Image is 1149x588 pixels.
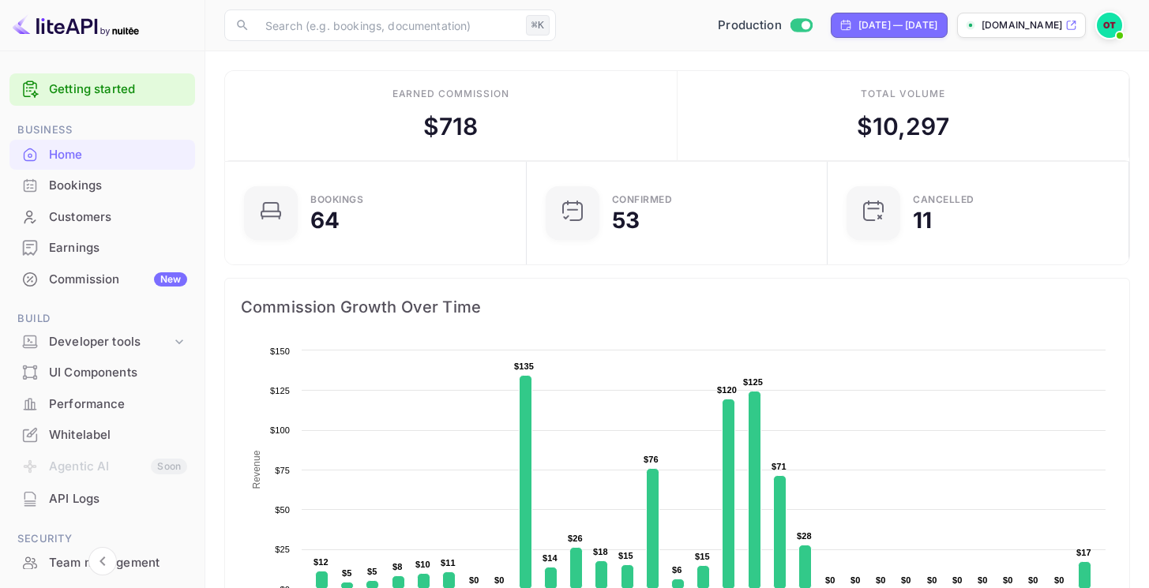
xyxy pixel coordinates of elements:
text: $0 [901,575,911,585]
div: Confirmed [612,195,673,204]
text: $5 [367,567,377,576]
div: Home [9,140,195,170]
text: $76 [644,455,659,464]
div: Bookings [9,170,195,201]
span: Commission Growth Over Time [241,294,1113,320]
text: $0 [927,575,937,585]
a: Performance [9,389,195,418]
text: $120 [717,385,737,395]
div: API Logs [9,484,195,515]
div: Performance [9,389,195,420]
text: $25 [275,545,290,554]
a: UI Components [9,358,195,387]
text: $0 [850,575,861,585]
div: Getting started [9,73,195,106]
text: $0 [952,575,963,585]
div: New [154,272,187,287]
text: $0 [825,575,835,585]
a: Home [9,140,195,169]
div: UI Components [9,358,195,388]
input: Search (e.g. bookings, documentation) [256,9,520,41]
text: $28 [797,531,812,541]
div: ⌘K [526,15,550,36]
text: $5 [342,568,352,578]
div: Customers [49,208,187,227]
img: LiteAPI logo [13,13,139,38]
text: $11 [441,558,456,567]
span: Business [9,122,195,139]
div: 11 [913,209,932,231]
div: Commission [49,271,187,289]
text: $6 [672,565,682,575]
text: $14 [543,553,558,563]
div: 64 [310,209,340,231]
text: $0 [1028,575,1038,585]
div: UI Components [49,364,187,382]
img: Oussama Tali [1097,13,1122,38]
div: Customers [9,202,195,233]
div: Performance [49,395,187,414]
text: $8 [392,562,403,571]
text: $125 [270,386,290,395]
text: $50 [275,505,290,515]
text: $12 [314,557,329,567]
text: $10 [415,560,430,569]
div: CANCELLED [913,195,974,204]
div: Bookings [310,195,363,204]
text: $0 [1003,575,1013,585]
text: $135 [514,361,534,371]
div: Bookings [49,177,187,195]
text: $0 [876,575,886,585]
div: Total volume [861,87,945,101]
div: Whitelabel [9,420,195,451]
span: Production [718,17,782,35]
div: Earned commission [392,87,509,101]
text: $0 [978,575,988,585]
a: Whitelabel [9,420,195,449]
text: $125 [743,377,763,387]
text: $15 [618,551,633,560]
text: $0 [494,575,505,585]
text: $0 [469,575,479,585]
div: Team management [9,548,195,579]
a: API Logs [9,484,195,513]
a: CommissionNew [9,264,195,294]
div: Whitelabel [49,426,187,444]
div: API Logs [49,490,187,508]
a: Earnings [9,233,195,262]
div: Team management [49,554,187,572]
span: Build [9,310,195,328]
text: $150 [270,346,290,356]
text: $17 [1076,548,1091,557]
div: Earnings [49,239,187,257]
a: Bookings [9,170,195,200]
a: Getting started [49,81,187,99]
div: 53 [612,209,640,231]
text: $15 [695,552,710,561]
div: Developer tools [9,328,195,356]
div: [DATE] — [DATE] [858,18,937,32]
div: Developer tools [49,333,171,351]
a: Customers [9,202,195,231]
text: Revenue [251,450,262,489]
a: Team management [9,548,195,577]
div: $ 10,297 [857,109,949,144]
button: Collapse navigation [88,547,117,575]
text: $0 [1054,575,1065,585]
div: CommissionNew [9,264,195,295]
div: Earnings [9,233,195,264]
text: $71 [772,462,787,471]
text: $26 [568,534,583,543]
p: [DOMAIN_NAME] [982,18,1062,32]
span: Security [9,530,195,548]
text: $75 [275,466,290,475]
text: $100 [270,425,290,435]
div: Home [49,146,187,164]
text: $18 [593,547,608,556]
div: $ 718 [423,109,479,144]
div: Switch to Sandbox mode [712,17,818,35]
